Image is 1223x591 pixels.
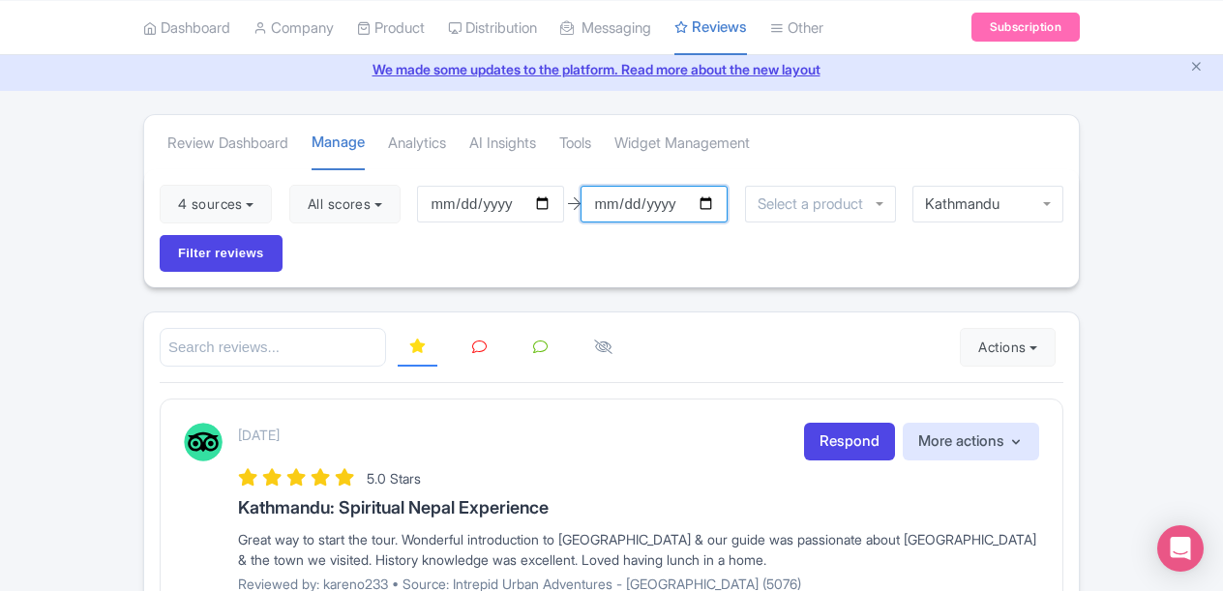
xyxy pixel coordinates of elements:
[758,195,874,213] input: Select a product
[160,185,272,223] button: 4 sources
[903,423,1039,460] button: More actions
[925,195,1051,213] div: Kathmandu
[238,498,1039,517] h3: Kathmandu: Spiritual Nepal Experience
[971,13,1080,42] a: Subscription
[804,423,895,460] a: Respond
[559,117,591,170] a: Tools
[167,117,288,170] a: Review Dashboard
[614,117,750,170] a: Widget Management
[388,117,446,170] a: Analytics
[238,529,1039,570] div: Great way to start the tour. Wonderful introduction to [GEOGRAPHIC_DATA] & our guide was passiona...
[143,1,230,54] a: Dashboard
[770,1,823,54] a: Other
[357,1,425,54] a: Product
[1157,525,1204,572] div: Open Intercom Messenger
[254,1,334,54] a: Company
[960,328,1056,367] button: Actions
[238,425,280,445] p: [DATE]
[312,116,365,171] a: Manage
[448,1,537,54] a: Distribution
[289,185,401,223] button: All scores
[1189,57,1204,79] button: Close announcement
[560,1,651,54] a: Messaging
[469,117,536,170] a: AI Insights
[184,423,223,461] img: Tripadvisor Logo
[160,235,283,272] input: Filter reviews
[12,59,1211,79] a: We made some updates to the platform. Read more about the new layout
[367,470,421,487] span: 5.0 Stars
[160,328,386,368] input: Search reviews...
